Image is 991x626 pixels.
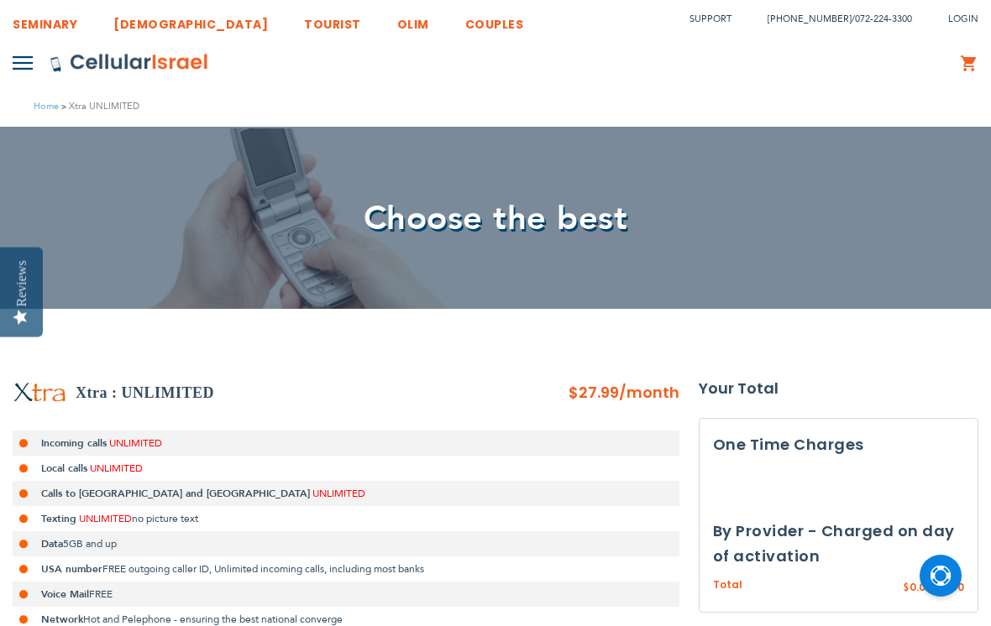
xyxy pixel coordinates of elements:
a: Support [690,13,731,25]
span: FREE [89,587,113,601]
strong: Local calls [41,462,87,475]
span: Choose the best [364,196,628,242]
a: OLIM [397,4,429,35]
span: Hot and Pelephone - ensuring the best national converge [83,613,343,626]
strong: Your Total [699,376,979,401]
span: UNLIMITED [79,512,132,525]
span: 0.00 [910,580,932,594]
img: Xtra UNLIMITED [13,382,67,404]
span: Total [713,577,742,593]
a: COUPLES [465,4,524,35]
strong: Voice Mail [41,587,89,601]
span: /month [619,380,679,405]
a: 072-224-3300 [855,13,912,25]
span: $ [903,581,910,596]
h3: By Provider - Charged on day of activation [713,519,965,569]
span: UNLIMITED [312,487,365,500]
span: UNLIMITED [109,436,162,450]
a: SEMINARY [13,4,77,35]
img: Cellular Israel Logo [50,53,209,73]
span: Login [948,13,978,25]
span: FREE outgoing caller ID, Unlimited incoming calls, including most banks [102,562,424,576]
a: [PHONE_NUMBER] [768,13,852,25]
h3: One Time Charges [713,432,965,457]
strong: Texting [41,512,76,525]
li: / [751,7,912,31]
span: UNLIMITED [90,462,143,475]
strong: Network [41,613,83,626]
img: Toggle Menu [13,56,33,70]
li: 5GB and up [13,531,679,556]
div: Reviews [14,260,29,306]
span: no picture text [132,512,198,525]
a: [DEMOGRAPHIC_DATA] [113,4,268,35]
a: Home [34,100,59,112]
h2: Xtra : UNLIMITED [76,380,214,405]
span: $27.99 [569,382,619,403]
strong: Data [41,537,63,550]
strong: USA number [41,562,102,576]
strong: Incoming calls [41,436,107,450]
a: TOURIST [304,4,361,35]
li: Xtra UNLIMITED [59,98,139,114]
strong: Calls to [GEOGRAPHIC_DATA] and [GEOGRAPHIC_DATA] [41,487,310,500]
